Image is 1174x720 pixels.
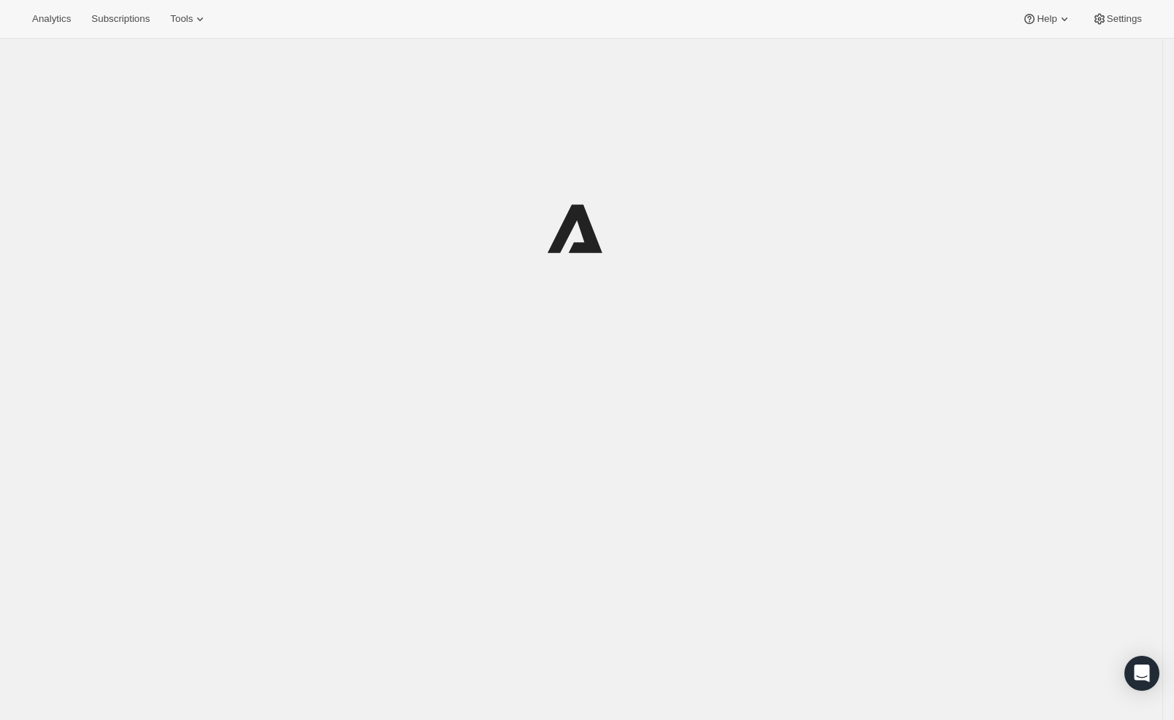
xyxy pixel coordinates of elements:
button: Analytics [23,9,80,29]
span: Settings [1107,13,1142,25]
button: Subscriptions [83,9,158,29]
span: Help [1037,13,1056,25]
span: Analytics [32,13,71,25]
span: Subscriptions [91,13,150,25]
div: Open Intercom Messenger [1124,656,1159,691]
button: Tools [161,9,216,29]
button: Help [1013,9,1080,29]
span: Tools [170,13,193,25]
button: Settings [1083,9,1151,29]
